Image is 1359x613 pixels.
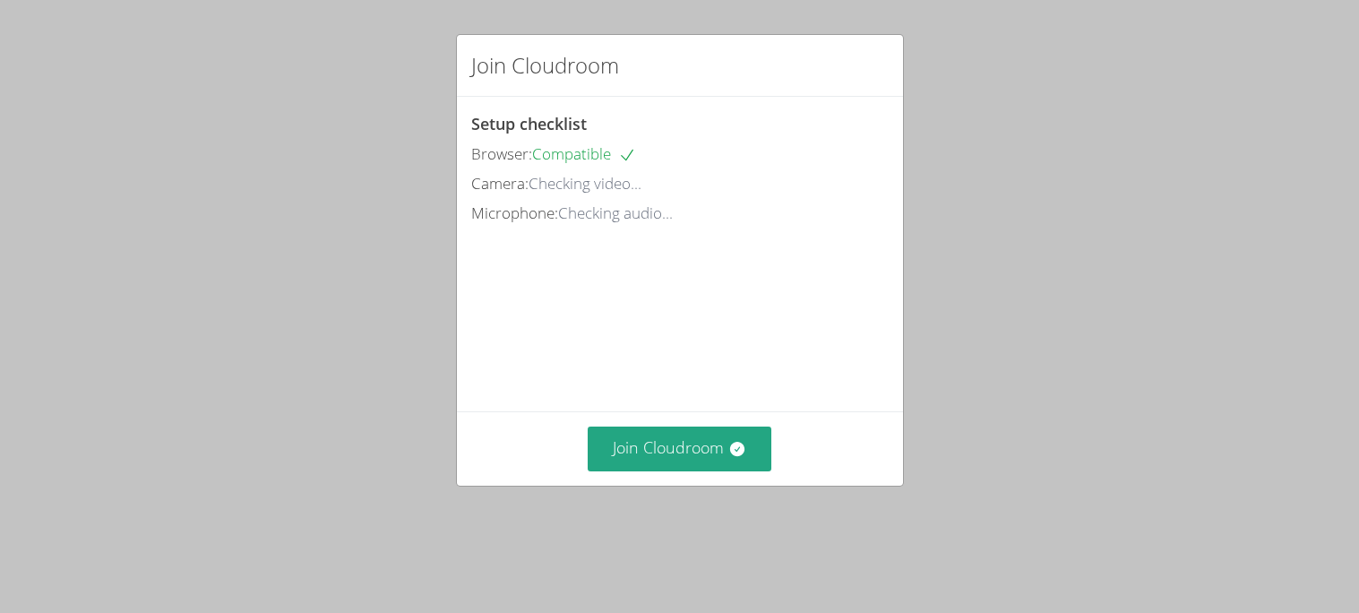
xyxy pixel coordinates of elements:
[529,173,641,194] span: Checking video...
[532,143,636,164] span: Compatible
[471,173,529,194] span: Camera:
[588,427,771,471] button: Join Cloudroom
[558,203,673,223] span: Checking audio...
[471,143,532,164] span: Browser:
[471,49,619,82] h2: Join Cloudroom
[471,113,587,134] span: Setup checklist
[471,203,558,223] span: Microphone:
